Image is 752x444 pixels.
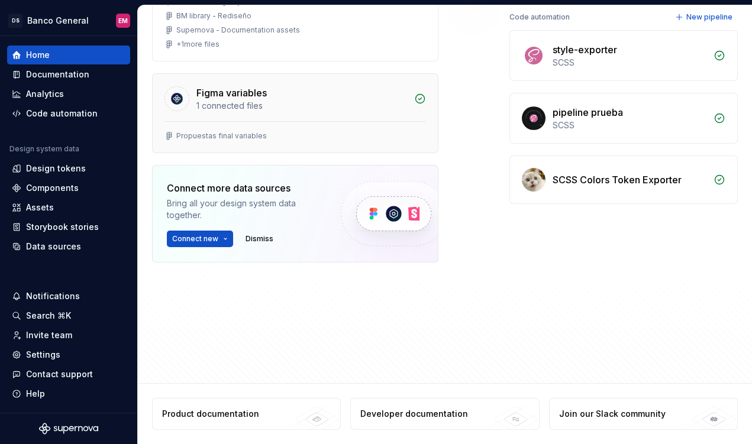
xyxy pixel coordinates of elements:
[26,349,60,361] div: Settings
[553,105,623,119] div: pipeline prueba
[26,108,98,119] div: Code automation
[26,310,71,322] div: Search ⌘K
[549,398,738,430] a: Join our Slack community
[26,329,72,341] div: Invite team
[196,86,267,100] div: Figma variables
[7,159,130,178] a: Design tokens
[7,104,130,123] a: Code automation
[360,408,468,420] div: Developer documentation
[26,88,64,100] div: Analytics
[553,119,706,131] div: SCSS
[2,8,135,33] button: DSBanco GeneralEM
[167,231,233,247] button: Connect new
[553,173,682,187] div: SCSS Colors Token Exporter
[176,40,220,49] div: + 1 more files
[7,287,130,306] button: Notifications
[152,398,341,430] a: Product documentation
[118,16,128,25] div: EM
[26,49,50,61] div: Home
[553,43,617,57] div: style-exporter
[672,9,738,25] button: New pipeline
[26,388,45,400] div: Help
[26,182,79,194] div: Components
[7,218,130,236] a: Storybook stories
[8,14,22,28] div: DS
[26,163,86,174] div: Design tokens
[7,365,130,384] button: Contact support
[152,73,438,153] a: Figma variables1 connected filesPropuestas final variables
[167,181,321,195] div: Connect more data sources
[7,384,130,403] button: Help
[7,179,130,197] a: Components
[7,85,130,103] a: Analytics
[26,202,54,213] div: Assets
[26,368,93,380] div: Contact support
[26,290,80,302] div: Notifications
[26,241,81,252] div: Data sources
[7,198,130,217] a: Assets
[509,9,570,25] div: Code automation
[7,65,130,84] a: Documentation
[176,25,300,35] div: Supernova - Documentation assets
[27,15,89,27] div: Banco General
[26,69,89,80] div: Documentation
[7,46,130,64] a: Home
[7,345,130,364] a: Settings
[176,11,251,21] div: BM library - Rediseño
[559,408,666,420] div: Join our Slack community
[167,197,321,221] div: Bring all your design system data together.
[26,221,99,233] div: Storybook stories
[553,57,706,69] div: SCSS
[246,234,273,244] span: Dismiss
[162,408,259,420] div: Product documentation
[7,326,130,345] a: Invite team
[7,237,130,256] a: Data sources
[686,12,732,22] span: New pipeline
[176,131,267,141] div: Propuestas final variables
[172,234,218,244] span: Connect new
[240,231,279,247] button: Dismiss
[39,423,98,435] svg: Supernova Logo
[196,100,407,112] div: 1 connected files
[7,306,130,325] button: Search ⌘K
[9,144,79,154] div: Design system data
[350,398,539,430] a: Developer documentation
